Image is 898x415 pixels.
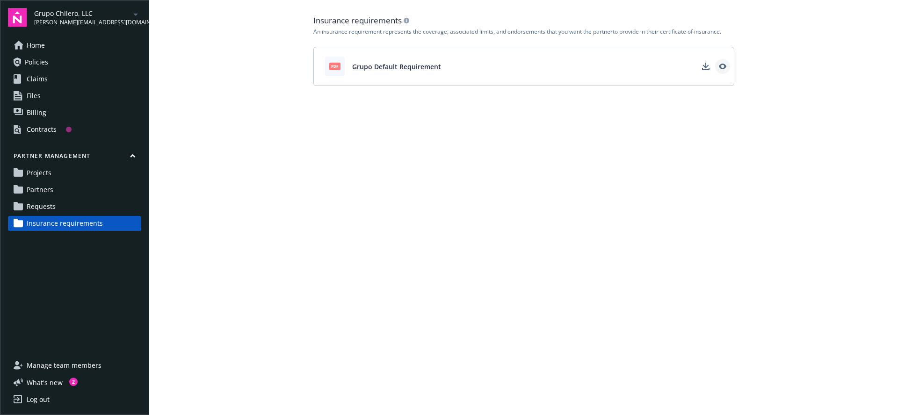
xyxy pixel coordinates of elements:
[8,88,141,103] a: Files
[8,38,141,53] a: Home
[329,63,340,70] span: pdf
[8,378,78,387] button: What's new2
[27,122,57,137] div: Contracts
[8,105,141,120] a: Billing
[698,59,713,74] a: Download
[8,122,141,137] a: Contracts
[715,59,730,74] a: View
[27,72,48,86] span: Claims
[27,38,45,53] span: Home
[8,216,141,231] a: Insurance requirements
[27,165,51,180] span: Projects
[8,152,141,164] button: Partner management
[8,165,141,180] a: Projects
[313,28,734,36] div: An insurance requirement represents the coverage, associated limits, and endorsements that you wa...
[313,15,734,26] div: Insurance requirements
[8,182,141,197] a: Partners
[27,182,53,197] span: Partners
[27,378,63,387] span: What ' s new
[27,216,103,231] span: Insurance requirements
[27,105,46,120] span: Billing
[27,199,56,214] span: Requests
[34,8,130,18] span: Grupo Chilero, LLC
[27,392,50,407] div: Log out
[8,72,141,86] a: Claims
[27,88,41,103] span: Files
[34,8,141,27] button: Grupo Chilero, LLC[PERSON_NAME][EMAIL_ADDRESS][DOMAIN_NAME]arrowDropDown
[8,8,27,27] img: navigator-logo.svg
[130,8,141,20] a: arrowDropDown
[8,358,141,373] a: Manage team members
[352,62,441,72] span: Grupo Default Requirement
[25,55,48,70] span: Policies
[34,18,130,27] span: [PERSON_NAME][EMAIL_ADDRESS][DOMAIN_NAME]
[8,199,141,214] a: Requests
[69,378,78,386] div: 2
[27,358,101,373] span: Manage team members
[8,55,141,70] a: Policies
